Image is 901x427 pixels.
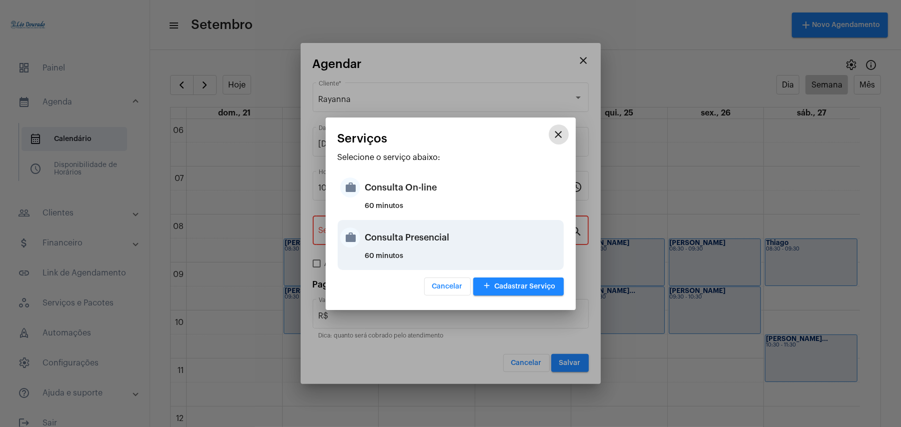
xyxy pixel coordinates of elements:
p: Selecione o serviço abaixo: [338,153,564,162]
span: Cancelar [432,283,463,290]
div: 60 minutos [365,252,561,267]
button: Cadastrar Serviço [473,277,564,295]
span: Serviços [338,132,388,145]
mat-icon: close [553,128,565,140]
div: Consulta On-line [365,172,561,202]
mat-icon: work [340,177,360,197]
mat-icon: work [340,227,360,247]
span: Cadastrar Serviço [481,283,556,290]
div: Consulta Presencial [365,222,561,252]
button: Cancelar [424,277,471,295]
div: 60 minutos [365,202,561,217]
mat-icon: add [481,279,493,293]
